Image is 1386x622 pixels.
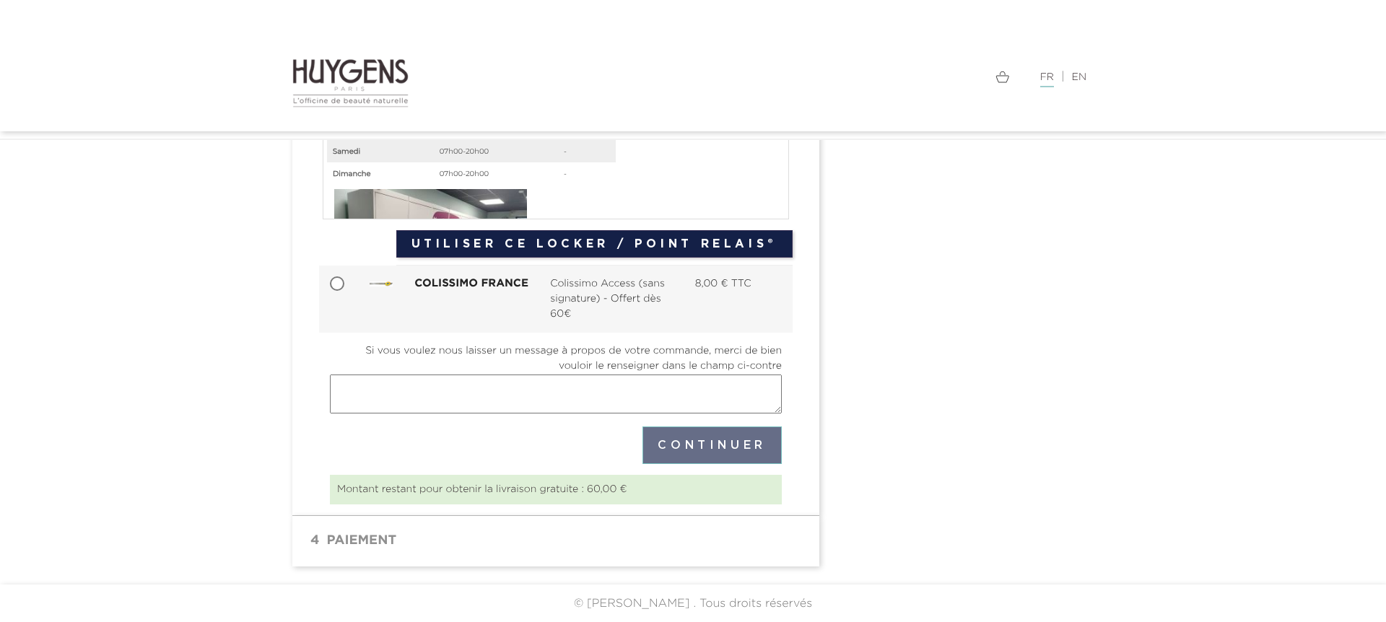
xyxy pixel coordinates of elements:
img: Huygens logo [292,58,409,108]
span: 8,00 € TTC [695,279,751,289]
button: Continuer [642,426,782,464]
h1: Paiement [303,527,808,556]
span: COLISSIMO FRANCE [414,278,528,290]
th: Dimanche [327,162,414,185]
div: | [704,69,1094,86]
span: 4 [303,527,326,556]
img: COLISSIMO FRANCE [370,281,393,286]
td: - [515,162,616,185]
span: Montant restant pour obtenir la livraison gratuite : 60,00 € [337,484,627,494]
span: Colissimo Access (sans signature) - Offert dès 60€ [550,276,673,322]
td: - [515,140,616,162]
td: 07h00-20h00 [414,140,515,162]
button: Utiliser ce Locker / Point Relais® [396,230,793,258]
th: Samedi [327,140,414,162]
div: © [PERSON_NAME] . Tous droits réservés [11,595,1375,613]
label: Si vous voulez nous laisser un message à propos de votre commande, merci de bien vouloir le rense... [330,343,782,374]
td: 07h00-20h00 [414,162,515,185]
img: No picture [334,189,527,333]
